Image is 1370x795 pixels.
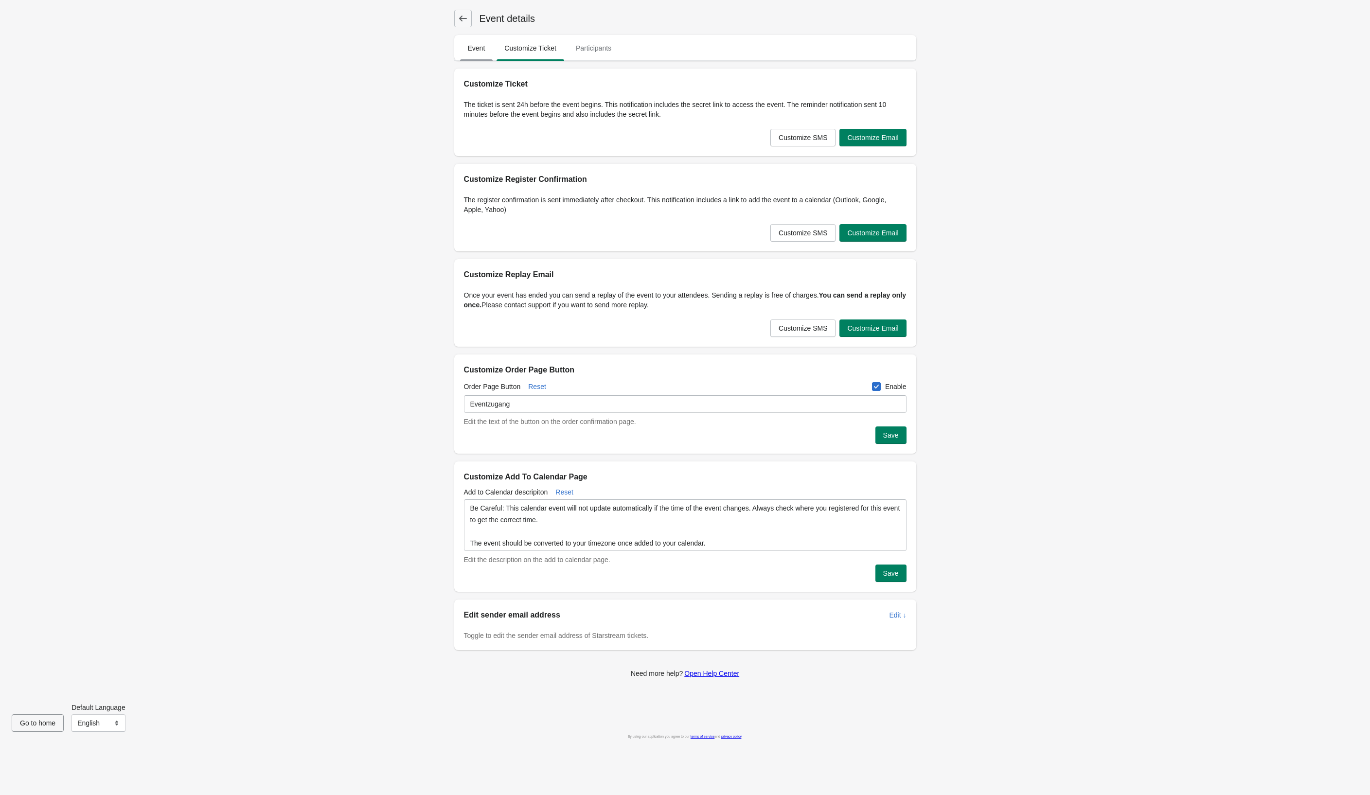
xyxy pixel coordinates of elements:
[847,134,898,141] span: Customize Email
[464,290,907,310] p: Once your event has ended you can send a replay of the event to your attendees. Sending a replay ...
[472,12,535,25] h1: Event details
[12,719,64,727] a: Go to home
[464,499,907,551] textarea: Be Careful: This calendar event will not update automatically if the time of the event changes. A...
[779,134,827,141] span: Customize SMS
[12,714,64,732] button: Go to home
[464,631,907,640] div: Toggle to edit the sender email address of Starstream tickets.
[883,569,899,577] span: Save
[497,39,564,57] span: Customize Ticket
[464,195,907,214] p: The register confirmation is sent immediately after checkout. This notification includes a link t...
[889,611,906,619] span: Edit ↓
[464,78,907,90] h2: Customize Ticket
[464,471,907,483] h2: Customize Add To Calendar Page
[839,224,906,242] button: Customize Email
[684,670,739,677] a: Open Help Center
[20,719,55,727] span: Go to home
[847,324,898,332] span: Customize Email
[464,417,907,426] div: Edit the text of the button on the order confirmation page.
[721,735,742,738] a: privacy policy
[885,606,910,624] button: Edit ↓
[691,735,714,738] a: terms of service
[464,174,907,185] h2: Customize Register Confirmation
[528,383,546,390] span: Reset
[568,39,619,57] span: Participants
[770,319,836,337] button: Customize SMS
[524,378,550,395] button: Reset
[460,39,493,57] span: Event
[885,382,907,391] span: Enable
[12,732,1358,742] div: By using our application you agree to our and .
[464,364,907,376] h2: Customize Order Page Button
[839,129,906,146] button: Customize Email
[555,488,573,496] span: Reset
[71,703,125,712] label: Default Language
[839,319,906,337] button: Customize Email
[875,426,907,444] button: Save
[770,129,836,146] button: Customize SMS
[631,670,683,677] span: Need more help?
[464,555,907,565] div: Edit the description on the add to calendar page.
[464,487,548,497] label: Add to Calendar descripiton
[464,382,521,391] label: Order Page Button
[464,609,882,621] h2: Edit sender email address
[464,100,907,119] p: The ticket is sent 24h before the event begins. This notification includes the secret link to acc...
[770,224,836,242] button: Customize SMS
[779,324,827,332] span: Customize SMS
[779,229,827,237] span: Customize SMS
[552,483,577,501] button: Reset
[883,431,899,439] span: Save
[875,565,907,582] button: Save
[464,269,907,281] h2: Customize Replay Email
[847,229,898,237] span: Customize Email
